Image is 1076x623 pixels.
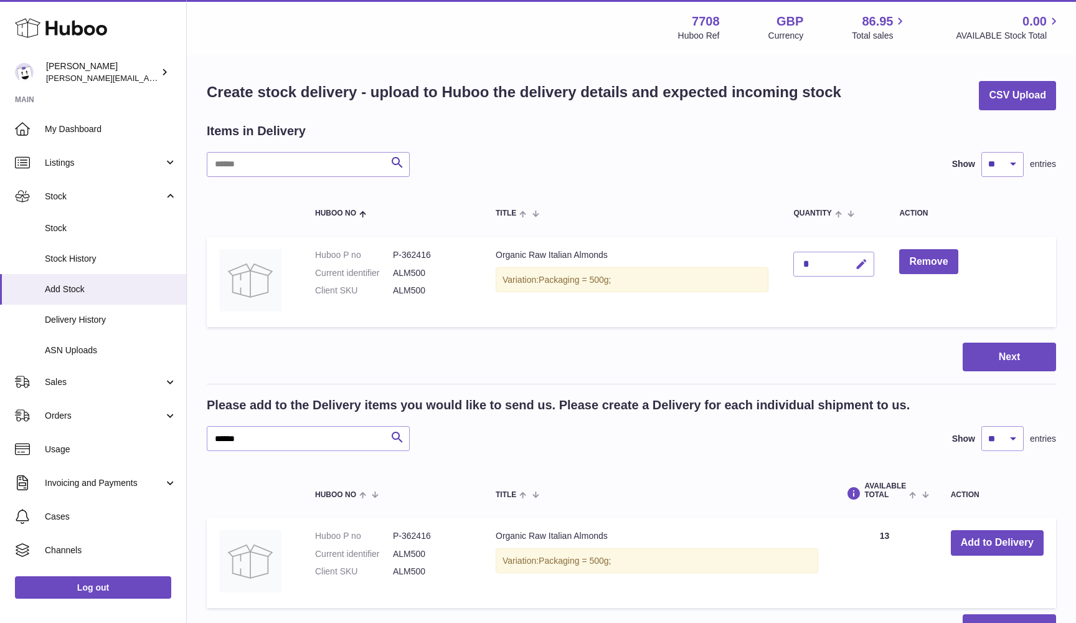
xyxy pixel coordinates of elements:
[45,314,177,326] span: Delivery History
[315,491,356,499] span: Huboo no
[46,73,250,83] span: [PERSON_NAME][EMAIL_ADDRESS][DOMAIN_NAME]
[496,209,516,217] span: Title
[315,267,393,279] dt: Current identifier
[45,410,164,422] span: Orders
[315,548,393,560] dt: Current identifier
[768,30,804,42] div: Currency
[692,13,720,30] strong: 7708
[315,566,393,578] dt: Client SKU
[496,548,818,574] div: Variation:
[207,397,910,414] h2: Please add to the Delivery items you would like to send us. Please create a Delivery for each ind...
[219,530,281,592] img: Organic Raw Italian Almonds
[1030,433,1056,445] span: entries
[899,209,1044,217] div: Action
[539,556,611,566] span: Packaging = 500g;
[956,13,1061,42] a: 0.00 AVAILABLE Stock Total
[45,191,164,202] span: Stock
[793,209,831,217] span: Quantity
[15,63,34,82] img: victor@erbology.co
[678,30,720,42] div: Huboo Ref
[483,237,781,327] td: Organic Raw Italian Almonds
[315,285,393,297] dt: Client SKU
[207,82,841,102] h1: Create stock delivery - upload to Huboo the delivery details and expected incoming stock
[45,123,177,135] span: My Dashboard
[45,545,177,556] span: Channels
[45,345,177,356] span: ASN Uploads
[979,81,1056,110] button: CSV Upload
[315,530,393,542] dt: Huboo P no
[315,249,393,261] dt: Huboo P no
[952,158,975,170] label: Show
[1030,158,1056,170] span: entries
[864,482,906,498] span: AVAILABLE Total
[496,491,516,499] span: Title
[207,123,306,140] h2: Items in Delivery
[393,267,471,279] dd: ALM500
[852,13,907,42] a: 86.95 Total sales
[45,444,177,455] span: Usage
[956,30,1061,42] span: AVAILABLE Stock Total
[315,209,356,217] span: Huboo no
[45,157,164,169] span: Listings
[15,576,171,599] a: Log out
[45,511,177,523] span: Cases
[45,222,177,234] span: Stock
[831,518,938,608] td: 13
[852,30,907,42] span: Total sales
[45,253,177,265] span: Stock History
[45,376,164,388] span: Sales
[951,530,1044,556] button: Add to Delivery
[45,477,164,489] span: Invoicing and Payments
[1022,13,1047,30] span: 0.00
[776,13,803,30] strong: GBP
[963,343,1056,372] button: Next
[951,491,1044,499] div: Action
[393,548,471,560] dd: ALM500
[483,518,831,608] td: Organic Raw Italian Almonds
[45,283,177,295] span: Add Stock
[952,433,975,445] label: Show
[46,60,158,84] div: [PERSON_NAME]
[393,530,471,542] dd: P-362416
[393,566,471,578] dd: ALM500
[899,249,958,275] button: Remove
[862,13,893,30] span: 86.95
[539,275,611,285] span: Packaging = 500g;
[496,267,768,293] div: Variation:
[393,249,471,261] dd: P-362416
[393,285,471,297] dd: ALM500
[219,249,281,311] img: Organic Raw Italian Almonds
